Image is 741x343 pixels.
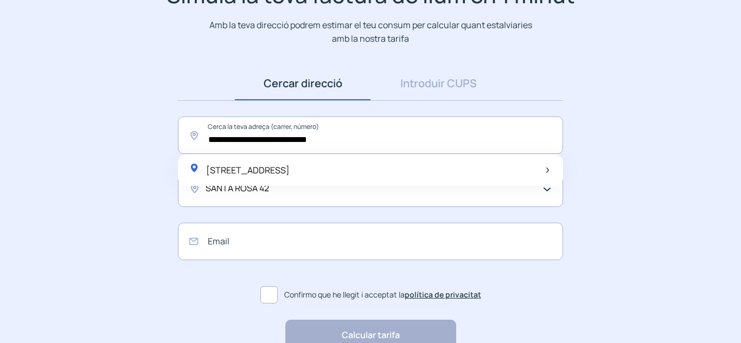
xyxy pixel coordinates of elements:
img: location-pin-green.svg [189,163,200,173]
span: Confirmo que he llegit i acceptat la [284,289,481,301]
span: SANTA ROSA 42 [206,182,269,196]
span: [STREET_ADDRESS] [206,164,290,176]
a: Cercar direcció [235,67,370,100]
a: política de privacitat [405,289,481,300]
p: Amb la teva direcció podrem estimar el teu consum per calcular quant estalviaries amb la nostra t... [207,18,534,45]
a: Introduir CUPS [370,67,506,100]
img: arrow-next-item.svg [546,167,549,173]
